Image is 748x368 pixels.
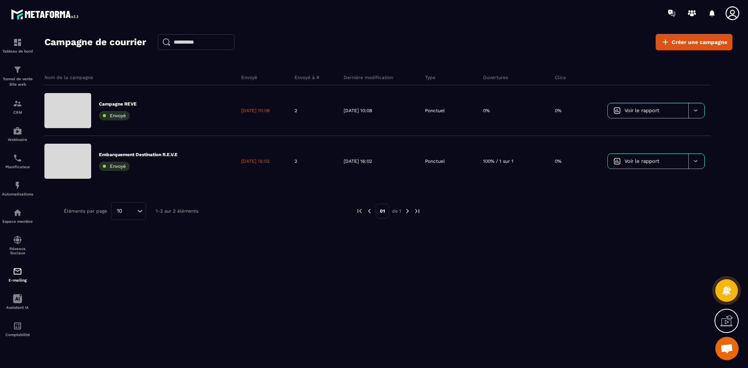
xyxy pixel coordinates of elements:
[64,208,107,214] p: Éléments par page
[2,165,33,169] p: Planificateur
[2,288,33,315] a: Assistant IA
[156,208,198,214] p: 1-2 sur 2 éléments
[11,7,81,21] img: logo
[44,34,146,50] h2: Campagne de courrier
[2,219,33,224] p: Espace membre
[483,107,490,114] p: 0%
[2,229,33,261] a: social-networksocial-networkRéseaux Sociaux
[2,120,33,148] a: automationsautomationsWebinaire
[2,32,33,59] a: formationformationTableau de bord
[125,207,135,215] input: Search for option
[672,38,727,46] span: Créer une campagne
[2,93,33,120] a: formationformationCRM
[44,74,93,81] p: Nom de la campagne
[2,247,33,255] p: Réseaux Sociaux
[114,207,125,215] span: 10
[2,202,33,229] a: automationsautomationsEspace membre
[366,208,373,215] img: prev
[392,208,401,214] p: de 1
[344,74,393,81] p: Dernière modification
[2,76,33,87] p: Tunnel de vente Site web
[295,107,297,114] p: 2
[13,38,22,47] img: formation
[483,158,513,164] p: 100% / 1 sur 1
[2,148,33,175] a: schedulerschedulerPlanificateur
[241,74,257,81] p: Envoyé
[656,34,732,50] a: Créer une campagne
[356,208,363,215] img: prev
[425,158,445,164] p: Ponctuel
[608,103,688,118] a: Voir le rapport
[555,107,561,114] p: 0%
[344,158,372,164] p: [DATE] 16:02
[13,99,22,108] img: formation
[295,158,297,164] p: 2
[608,154,688,169] a: Voir le rapport
[376,204,389,218] p: 01
[13,181,22,190] img: automations
[2,110,33,114] p: CRM
[13,235,22,245] img: social-network
[2,305,33,310] p: Assistant IA
[241,158,270,164] p: [DATE] 16:02
[555,74,566,81] p: Clics
[2,137,33,142] p: Webinaire
[2,175,33,202] a: automationsautomationsAutomatisations
[99,101,137,107] p: Campagne REVE
[715,337,739,360] div: Ouvrir le chat
[2,315,33,343] a: accountantaccountantComptabilité
[2,261,33,288] a: emailemailE-mailing
[111,202,146,220] div: Search for option
[344,107,372,114] p: [DATE] 10:08
[404,208,411,215] img: next
[2,278,33,282] p: E-mailing
[13,208,22,217] img: automations
[2,333,33,337] p: Comptabilité
[2,49,33,53] p: Tableau de bord
[13,321,22,331] img: accountant
[614,158,621,165] img: icon
[13,153,22,163] img: scheduler
[13,126,22,136] img: automations
[625,107,659,113] span: Voir le rapport
[241,107,270,114] p: [DATE] 10:08
[2,192,33,196] p: Automatisations
[425,74,436,81] p: Type
[13,65,22,74] img: formation
[614,107,621,114] img: icon
[425,107,445,114] p: Ponctuel
[110,113,126,118] span: Envoyé
[2,59,33,93] a: formationformationTunnel de vente Site web
[414,208,421,215] img: next
[99,151,178,158] p: Embarquement Destination R.E.V.E
[13,267,22,276] img: email
[483,74,508,81] p: Ouvertures
[625,158,659,164] span: Voir le rapport
[295,74,319,81] p: Envoyé à #
[555,158,561,164] p: 0%
[110,164,126,169] span: Envoyé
